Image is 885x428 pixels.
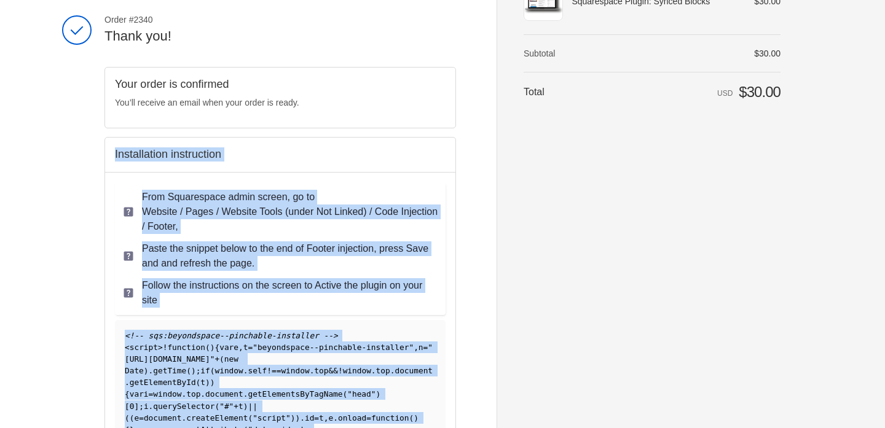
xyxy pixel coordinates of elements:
[343,389,348,399] span: (
[219,343,234,352] span: var
[149,402,154,411] span: .
[314,366,328,375] span: top
[267,366,281,375] span: !==
[376,389,380,399] span: )
[215,366,243,375] span: window
[214,402,219,411] span: (
[200,389,205,399] span: .
[329,413,334,422] span: e
[409,413,414,422] span: (
[130,343,158,352] span: script
[186,366,191,375] span: (
[243,366,248,375] span: .
[224,354,238,364] span: new
[130,378,196,387] span: getElementById
[210,378,215,387] span: )
[248,413,253,422] span: (
[205,378,210,387] span: )
[328,366,337,375] span: &&
[319,413,324,422] span: t
[153,389,181,399] span: window
[115,96,446,109] p: You’ll receive an email when your order is ready.
[524,48,599,59] th: Subtotal
[243,389,248,399] span: .
[210,343,215,352] span: )
[248,343,253,352] span: =
[191,366,196,375] span: )
[376,366,390,375] span: top
[300,413,305,422] span: .
[253,413,291,422] span: "script"
[305,413,314,422] span: id
[524,87,545,97] span: Total
[200,366,210,375] span: if
[423,343,428,352] span: =
[238,343,243,352] span: ,
[210,366,215,375] span: (
[186,413,248,422] span: createElement
[248,389,342,399] span: getElementsByTagName
[125,343,130,352] span: <
[371,413,409,422] span: function
[149,366,154,375] span: .
[158,343,163,352] span: >
[125,413,130,422] span: (
[248,366,267,375] span: self
[125,378,130,387] span: .
[324,413,329,422] span: ,
[395,366,433,375] span: document
[104,28,456,45] h2: Thank you!
[234,343,238,352] span: e
[182,413,187,422] span: .
[253,343,414,352] span: "beyondspace--pinchable-installer"
[214,343,219,352] span: {
[200,378,205,387] span: t
[366,413,371,422] span: =
[167,343,205,352] span: function
[153,402,214,411] span: querySelector
[219,354,224,364] span: (
[310,366,315,375] span: .
[142,190,438,234] p: From Squarespace admin screen, go to Website / Pages / Website Tools (under Not Linked) / Code In...
[153,366,186,375] span: getTime
[214,354,219,364] span: +
[186,389,200,399] span: top
[371,366,376,375] span: .
[333,413,338,422] span: .
[338,366,343,375] span: !
[717,89,733,98] span: USD
[125,343,433,364] span: "[URL][DOMAIN_NAME]"
[205,389,243,399] span: document
[182,389,187,399] span: .
[130,389,144,399] span: var
[243,343,248,352] span: t
[134,413,139,422] span: e
[238,402,243,411] span: t
[739,84,781,100] span: $30.00
[125,366,144,375] span: Date
[234,402,238,411] span: +
[291,413,296,422] span: )
[219,402,234,411] span: "#"
[142,241,438,271] p: Paste the snippet below to the end of Footer injection, press Save and and refresh the page.
[754,49,781,58] span: $30.00
[205,343,210,352] span: (
[414,343,419,352] span: ,
[125,402,130,411] span: [
[139,402,144,411] span: ;
[144,389,149,399] span: i
[390,366,395,375] span: .
[139,413,144,422] span: =
[144,366,149,375] span: )
[281,366,309,375] span: window
[115,147,446,161] h2: Installation instruction
[130,402,135,411] span: 0
[248,402,257,411] span: ||
[115,77,446,91] h2: Your order is confirmed
[314,413,319,422] span: =
[414,413,419,422] span: )
[295,413,300,422] span: )
[243,402,248,411] span: )
[144,413,182,422] span: document
[130,413,135,422] span: (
